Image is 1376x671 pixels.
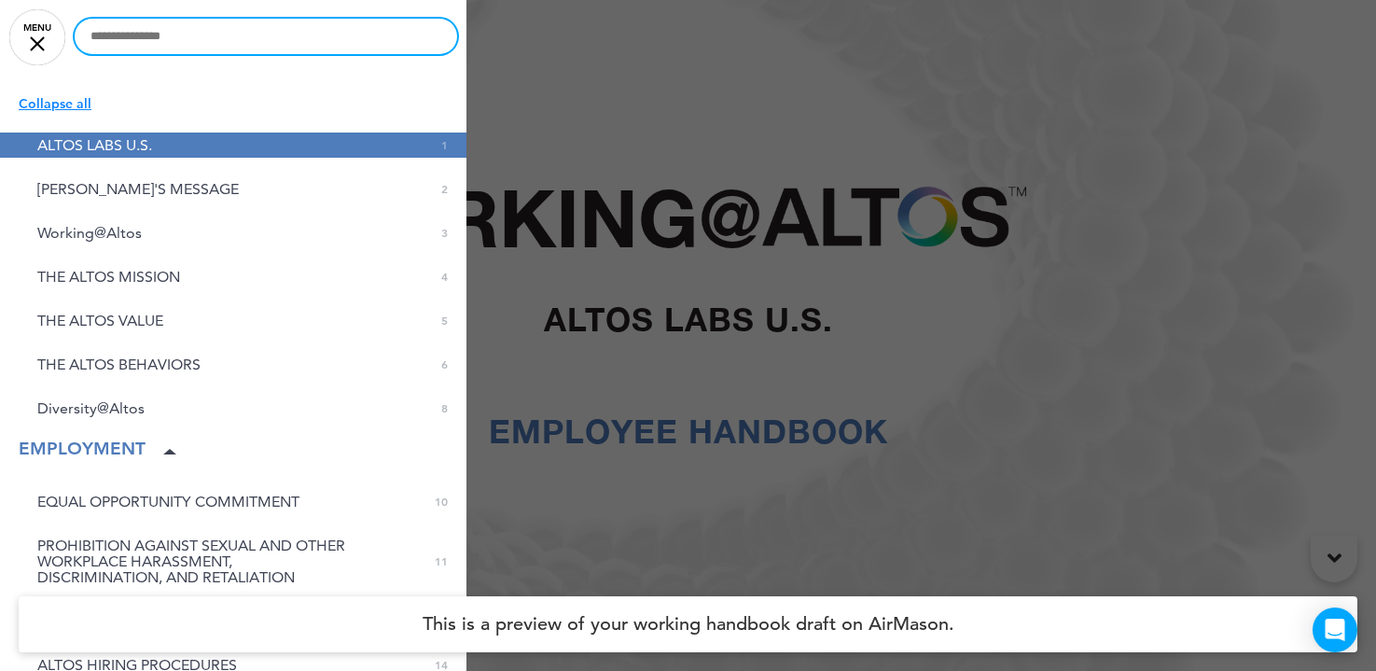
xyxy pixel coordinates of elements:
[19,93,466,114] p: Collapse all
[19,596,1357,652] h4: This is a preview of your working handbook draft on AirMason.
[9,9,65,65] a: MENU
[37,269,180,285] span: THE ALTOS MISSION
[37,313,163,329] span: THE ALTOS VALUE
[37,356,201,372] span: THE ALTOS BEHAVIORS
[37,225,142,241] span: Working@Altos
[37,137,152,153] span: ALTOS LABS U.S.
[37,494,299,510] span: EQUAL OPPORTUNITY COMMITMENT
[37,538,345,585] span: PROHIBITION AGAINST SEXUAL AND OTHER WORKPLACE HARASSMENT, DISCRIMINATION, AND RETALIATION
[441,269,448,285] span: 4
[441,313,448,329] span: 5
[441,225,448,241] span: 3
[37,400,145,416] span: Diversity@Altos
[441,181,448,197] span: 2
[435,494,448,510] span: 10
[441,356,448,372] span: 6
[37,181,239,197] span: HAL'S MESSAGE
[441,137,448,153] span: 1
[1313,608,1357,652] div: Open Intercom Messenger
[441,400,448,416] span: 8
[435,553,448,569] span: 11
